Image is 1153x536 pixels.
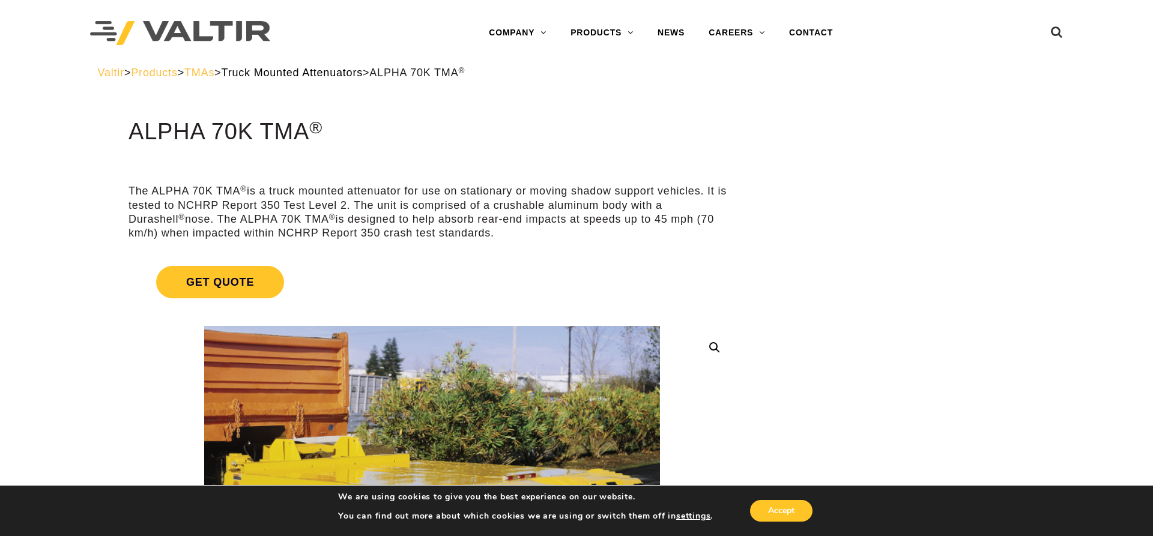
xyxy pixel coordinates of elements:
sup: ® [329,212,336,221]
sup: ® [178,212,185,221]
button: Accept [750,500,813,522]
p: You can find out more about which cookies we are using or switch them off in . [338,511,713,522]
a: CONTACT [777,21,845,45]
span: Get Quote [156,266,284,298]
a: Get Quote [129,251,736,313]
button: settings [676,511,710,522]
sup: ® [240,184,247,193]
a: Truck Mounted Attenuators [222,67,363,79]
a: PRODUCTS [558,21,646,45]
a: NEWS [646,21,697,45]
h1: ALPHA 70K TMA [129,119,736,145]
a: COMPANY [477,21,558,45]
p: We are using cookies to give you the best experience on our website. [338,492,713,502]
sup: ® [309,118,322,137]
a: Valtir [97,67,124,79]
p: The ALPHA 70K TMA is a truck mounted attenuator for use on stationary or moving shadow support ve... [129,184,736,241]
a: TMAs [184,67,214,79]
div: > > > > [97,66,1055,80]
a: CAREERS [697,21,777,45]
a: Products [131,67,177,79]
img: Valtir [90,21,270,46]
span: ALPHA 70K TMA [369,67,465,79]
sup: ® [458,66,465,75]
